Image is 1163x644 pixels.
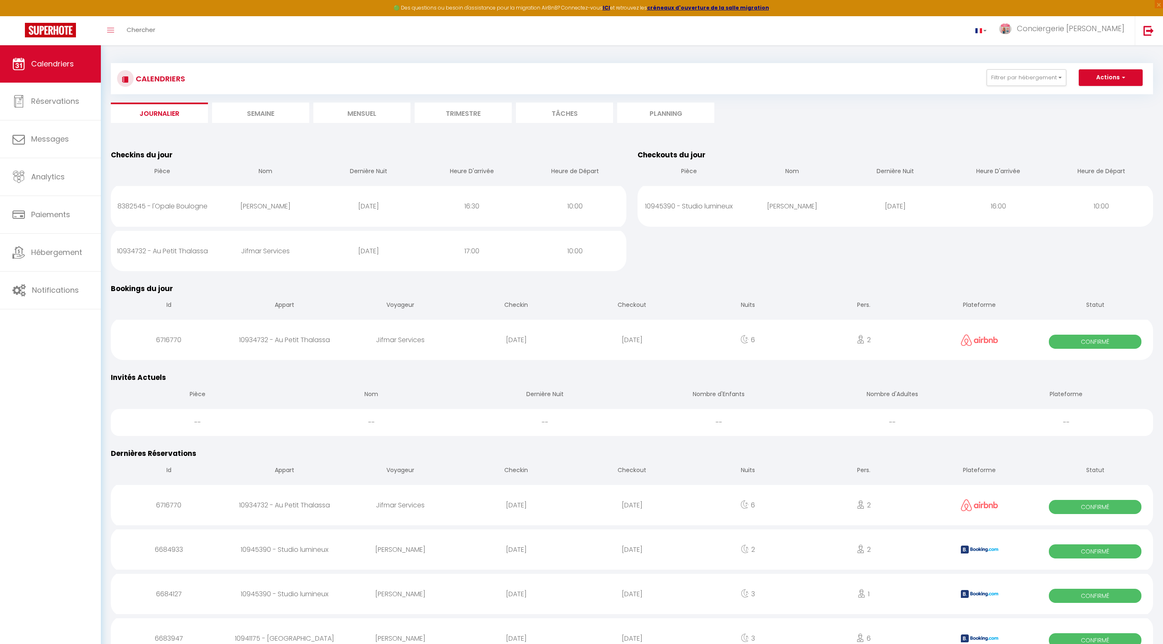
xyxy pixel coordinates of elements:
[574,326,690,353] div: [DATE]
[111,193,214,220] div: 8382545 - l'Opale Boulogne
[111,294,227,318] th: Id
[999,24,1012,34] img: ...
[806,383,980,407] th: Nombre d'Adultes
[342,459,458,483] th: Voyageur
[458,409,632,436] div: --
[1017,23,1124,34] span: Conciergerie [PERSON_NAME]
[690,459,806,483] th: Nuits
[961,546,998,553] img: booking2.png
[806,459,921,483] th: Pers.
[227,294,342,318] th: Appart
[285,409,459,436] div: --
[947,160,1050,184] th: Heure D'arrivée
[32,285,79,295] span: Notifications
[647,4,769,11] a: créneaux d'ouverture de la salle migration
[214,238,317,264] div: Jifmar Services
[921,294,1037,318] th: Plateforme
[317,193,420,220] div: [DATE]
[458,383,632,407] th: Dernière Nuit
[1049,335,1141,349] span: Confirmé
[111,372,166,382] span: Invités Actuels
[961,634,998,642] img: booking2.png
[844,160,947,184] th: Dernière Nuit
[574,459,690,483] th: Checkout
[342,536,458,563] div: [PERSON_NAME]
[31,171,65,182] span: Analytics
[214,193,317,220] div: [PERSON_NAME]
[574,294,690,318] th: Checkout
[25,23,76,37] img: Super Booking
[31,134,69,144] span: Messages
[1050,160,1153,184] th: Heure de Départ
[313,103,410,123] li: Mensuel
[523,238,627,264] div: 10:00
[574,536,690,563] div: [DATE]
[111,580,227,607] div: 6684127
[921,459,1037,483] th: Plateforme
[574,492,690,519] div: [DATE]
[420,160,523,184] th: Heure D'arrivée
[285,383,459,407] th: Nom
[111,448,196,458] span: Dernières Réservations
[342,294,458,318] th: Voyageur
[603,4,610,11] a: ICI
[342,326,458,353] div: Jifmar Services
[961,334,998,346] img: airbnb2.png
[740,193,843,220] div: [PERSON_NAME]
[111,409,285,436] div: --
[127,25,155,34] span: Chercher
[1037,459,1153,483] th: Statut
[523,160,627,184] th: Heure de Départ
[212,103,309,123] li: Semaine
[111,103,208,123] li: Journalier
[690,326,806,353] div: 6
[111,238,214,264] div: 10934732 - Au Petit Thalassa
[458,459,574,483] th: Checkin
[111,383,285,407] th: Pièce
[111,459,227,483] th: Id
[111,492,227,519] div: 6716770
[420,193,523,220] div: 16:30
[458,492,574,519] div: [DATE]
[227,492,342,519] div: 10934732 - Au Petit Thalassa
[574,580,690,607] div: [DATE]
[690,492,806,519] div: 6
[638,150,706,160] span: Checkouts du jour
[690,536,806,563] div: 2
[1049,500,1141,514] span: Confirmé
[227,580,342,607] div: 10945390 - Studio lumineux
[690,294,806,318] th: Nuits
[227,326,342,353] div: 10934732 - Au Petit Thalassa
[523,193,627,220] div: 10:00
[617,103,714,123] li: Planning
[134,69,185,88] h3: CALENDRIERS
[516,103,613,123] li: Tâches
[31,96,79,106] span: Réservations
[806,409,980,436] div: --
[806,294,921,318] th: Pers.
[987,69,1066,86] button: Filtrer par hébergement
[31,209,70,220] span: Paiements
[961,499,998,511] img: airbnb2.png
[1049,589,1141,603] span: Confirmé
[993,16,1135,45] a: ... Conciergerie [PERSON_NAME]
[1079,69,1143,86] button: Actions
[632,409,806,436] div: --
[458,580,574,607] div: [DATE]
[1049,544,1141,558] span: Confirmé
[458,294,574,318] th: Checkin
[740,160,843,184] th: Nom
[342,492,458,519] div: Jifmar Services
[632,383,806,407] th: Nombre d'Enfants
[111,326,227,353] div: 6716770
[844,193,947,220] div: [DATE]
[980,383,1153,407] th: Plateforme
[638,160,740,184] th: Pièce
[458,536,574,563] div: [DATE]
[120,16,161,45] a: Chercher
[1037,294,1153,318] th: Statut
[227,459,342,483] th: Appart
[420,238,523,264] div: 17:00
